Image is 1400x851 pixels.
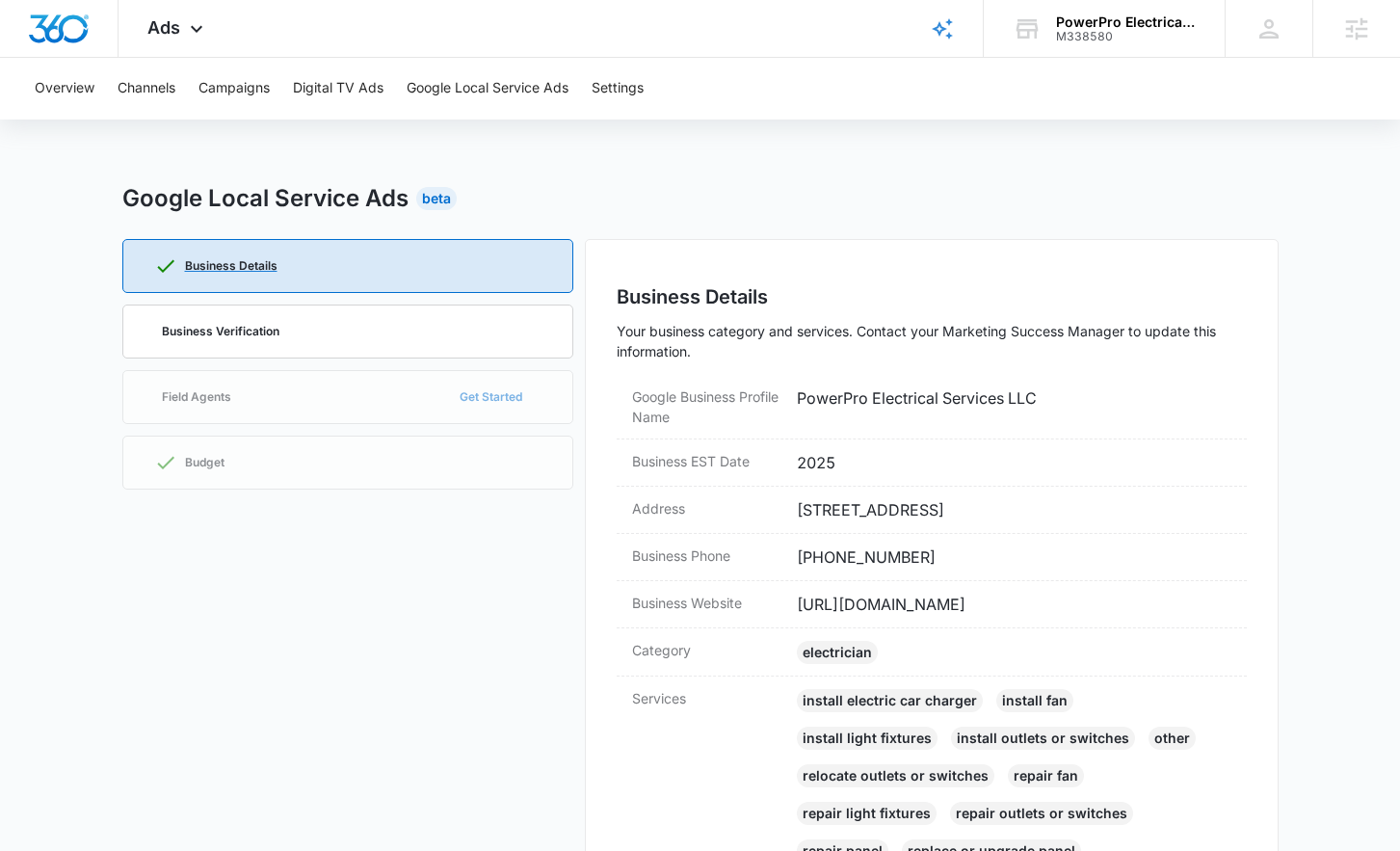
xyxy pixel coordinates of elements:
div: Domain: [DOMAIN_NAME] [50,50,212,66]
dd: PowerPro Electrical Services LLC [797,386,1231,427]
dt: Business Website [632,593,782,613]
span: Ads [147,17,180,38]
div: Beta [416,187,457,210]
dd: [STREET_ADDRESS] [797,498,1231,521]
div: account id [1056,30,1197,43]
p: Your business category and services. Contact your Marketing Success Manager to update this inform... [617,321,1247,361]
div: Business Website[URL][DOMAIN_NAME] [617,581,1247,628]
dd: 2025 [797,451,1231,474]
div: Domain Overview [73,114,172,126]
div: Google Business Profile NamePowerPro Electrical Services LLC [617,375,1247,439]
div: Business EST Date2025 [617,439,1247,487]
div: Repair fan [1008,764,1084,787]
dt: Services [632,688,782,708]
dt: Address [632,498,782,519]
button: Google Local Service Ads [407,58,568,120]
dt: Business Phone [632,545,782,566]
div: Address[STREET_ADDRESS] [617,487,1247,534]
div: Other [1149,727,1196,750]
h2: Business Details [617,282,1247,311]
img: website_grey.svg [31,50,46,66]
a: Business Details [122,239,573,293]
a: Business Verification [122,305,573,359]
dd: [PHONE_NUMBER] [797,545,1231,569]
div: Install fan [996,689,1073,712]
img: tab_keywords_by_traffic_grey.svg [192,112,207,127]
button: Overview [35,58,94,120]
dd: [URL][DOMAIN_NAME] [797,593,1231,616]
div: Install electric car charger [797,689,983,712]
dt: Category [632,640,782,660]
div: Install light fixtures [797,727,938,750]
div: Business Phone[PHONE_NUMBER] [617,534,1247,581]
div: account name [1056,14,1197,30]
button: Campaigns [198,58,270,120]
p: Business Details [185,260,277,272]
div: Keywords by Traffic [213,114,325,126]
dt: Business EST Date [632,451,782,471]
button: Channels [118,58,175,120]
h2: Google Local Service Ads [122,181,409,216]
div: Relocate outlets or switches [797,764,994,787]
button: Digital TV Ads [293,58,383,120]
dt: Google Business Profile Name [632,386,782,427]
div: Repair outlets or switches [950,802,1133,825]
div: Categoryelectrician [617,628,1247,677]
div: electrician [797,641,878,664]
div: v 4.0.25 [54,31,94,46]
div: Repair light fixtures [797,802,937,825]
button: Settings [592,58,644,120]
img: tab_domain_overview_orange.svg [52,112,67,127]
img: logo_orange.svg [31,31,46,46]
div: Install outlets or switches [951,727,1135,750]
p: Business Verification [162,326,279,337]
